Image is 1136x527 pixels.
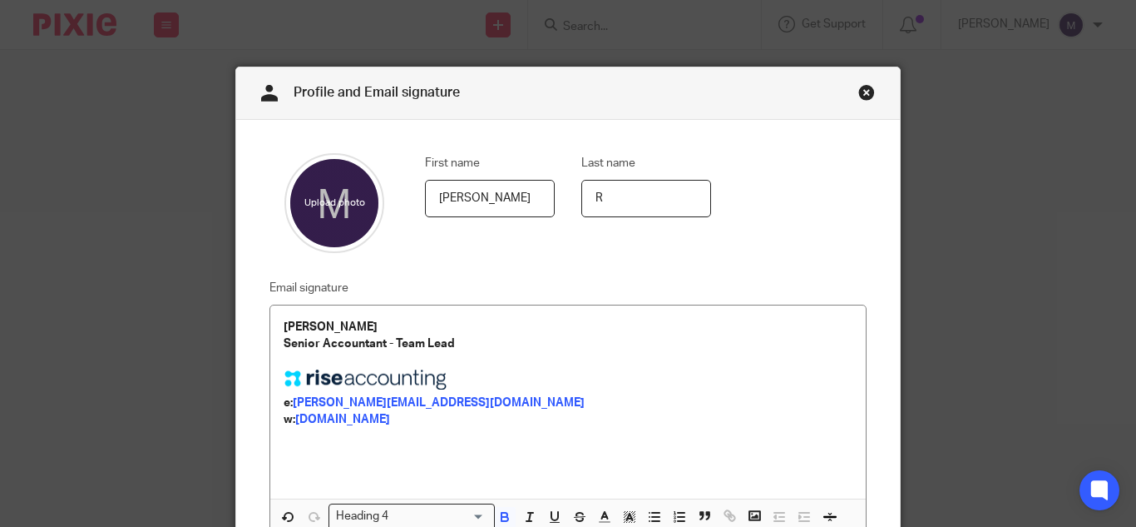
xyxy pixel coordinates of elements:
[284,370,450,390] img: Image
[284,414,295,425] strong: w:
[858,84,875,107] a: Close this dialog window
[269,280,348,296] label: Email signature
[581,155,635,172] label: Last name
[295,414,390,425] a: [DOMAIN_NAME]
[293,397,585,409] a: [PERSON_NAME][EMAIL_ADDRESS][DOMAIN_NAME]
[294,86,460,99] span: Profile and Email signature
[333,508,393,525] span: Heading 4
[284,338,455,350] strong: Senior Accountant - Team Lead
[284,321,378,333] strong: [PERSON_NAME]
[394,508,485,525] input: Search for option
[425,155,480,172] label: First name
[284,397,293,409] strong: e:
